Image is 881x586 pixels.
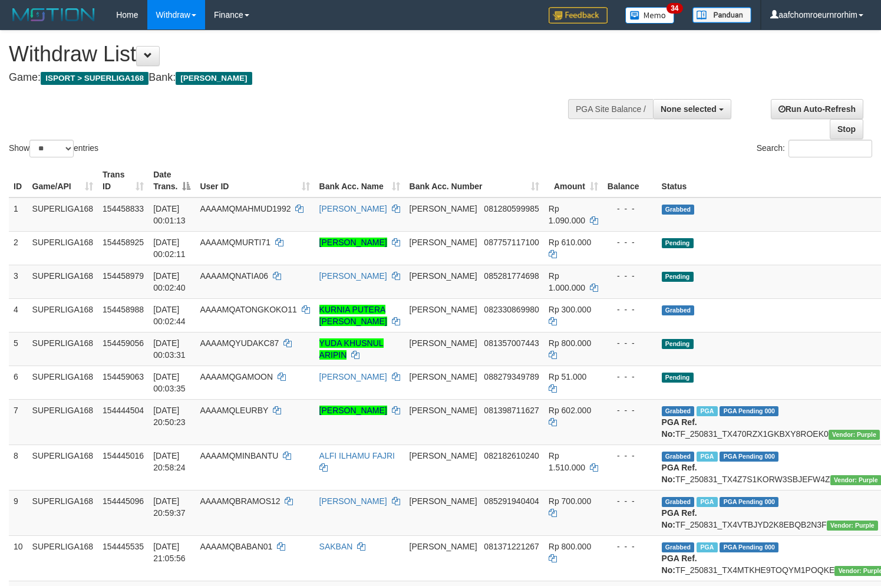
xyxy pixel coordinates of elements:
a: [PERSON_NAME] [319,204,387,213]
input: Search: [788,140,872,157]
span: PGA Pending [720,497,778,507]
span: Rp 602.000 [549,406,591,415]
span: ISPORT > SUPERLIGA168 [41,72,149,85]
span: 154458988 [103,305,144,314]
th: Date Trans.: activate to sort column descending [149,164,195,197]
div: - - - [608,495,652,507]
td: 1 [9,197,28,232]
span: AAAAMQNATIA06 [200,271,268,281]
th: Bank Acc. Number: activate to sort column ascending [405,164,544,197]
h4: Game: Bank: [9,72,576,84]
td: 7 [9,399,28,445]
span: Rp 800.000 [549,338,591,348]
td: SUPERLIGA168 [28,265,98,298]
td: SUPERLIGA168 [28,399,98,445]
td: 3 [9,265,28,298]
img: Feedback.jpg [549,7,608,24]
th: Game/API: activate to sort column ascending [28,164,98,197]
div: - - - [608,450,652,462]
span: Grabbed [662,305,695,315]
span: [DATE] 21:05:56 [153,542,186,563]
span: Marked by aafheankoy [697,452,717,462]
span: Grabbed [662,406,695,416]
span: [DATE] 20:50:23 [153,406,186,427]
b: PGA Ref. No: [662,554,697,575]
a: Run Auto-Refresh [771,99,863,119]
span: AAAAMQBRAMOS12 [200,496,280,506]
div: - - - [608,203,652,215]
span: 154444504 [103,406,144,415]
b: PGA Ref. No: [662,463,697,484]
span: Pending [662,272,694,282]
th: Balance [603,164,657,197]
span: Copy 081357007443 to clipboard [484,338,539,348]
span: Rp 1.090.000 [549,204,585,225]
span: Grabbed [662,205,695,215]
a: [PERSON_NAME] [319,271,387,281]
a: ALFI ILHAMU FAJRI [319,451,395,460]
a: [PERSON_NAME] [319,406,387,415]
span: Rp 1.000.000 [549,271,585,292]
span: [PERSON_NAME] [410,305,477,314]
span: [PERSON_NAME] [410,271,477,281]
div: PGA Site Balance / [568,99,653,119]
span: Pending [662,238,694,248]
span: Marked by aafheankoy [697,542,717,552]
label: Search: [757,140,872,157]
a: [PERSON_NAME] [319,372,387,381]
span: [PERSON_NAME] [176,72,252,85]
label: Show entries [9,140,98,157]
span: Copy 082330869980 to clipboard [484,305,539,314]
span: AAAAMQGAMOON [200,372,273,381]
span: [PERSON_NAME] [410,496,477,506]
b: PGA Ref. No: [662,417,697,439]
div: - - - [608,541,652,552]
span: Rp 700.000 [549,496,591,506]
span: AAAAMQMAHMUD1992 [200,204,291,213]
th: Trans ID: activate to sort column ascending [98,164,149,197]
span: [DATE] 00:03:35 [153,372,186,393]
td: SUPERLIGA168 [28,535,98,581]
button: None selected [653,99,731,119]
span: Rp 1.510.000 [549,451,585,472]
span: PGA Pending [720,542,778,552]
span: Rp 51.000 [549,372,587,381]
span: 154445535 [103,542,144,551]
td: 9 [9,490,28,535]
div: - - - [608,337,652,349]
td: 2 [9,231,28,265]
span: Copy 087757117100 to clipboard [484,238,539,247]
span: 154445016 [103,451,144,460]
a: YUDA KHUSNUL ARIPIN [319,338,384,360]
span: Copy 085291940404 to clipboard [484,496,539,506]
a: [PERSON_NAME] [319,496,387,506]
th: Amount: activate to sort column ascending [544,164,603,197]
span: Grabbed [662,452,695,462]
div: - - - [608,270,652,282]
div: - - - [608,236,652,248]
td: 8 [9,445,28,490]
span: AAAAMQBABAN01 [200,542,272,551]
span: AAAAMQLEURBY [200,406,268,415]
span: [DATE] 20:58:24 [153,451,186,472]
span: [DATE] 20:59:37 [153,496,186,518]
a: Stop [830,119,863,139]
span: Copy 081398711627 to clipboard [484,406,539,415]
span: [DATE] 00:03:31 [153,338,186,360]
span: Copy 085281774698 to clipboard [484,271,539,281]
span: [PERSON_NAME] [410,338,477,348]
span: Rp 610.000 [549,238,591,247]
img: MOTION_logo.png [9,6,98,24]
td: SUPERLIGA168 [28,197,98,232]
span: 34 [666,3,682,14]
a: KURNIA PUTERA [PERSON_NAME] [319,305,387,326]
span: Pending [662,373,694,383]
span: AAAAMQATONGKOKO11 [200,305,296,314]
img: panduan.png [692,7,751,23]
h1: Withdraw List [9,42,576,66]
span: Vendor URL: https://trx4.1velocity.biz [827,521,878,531]
span: Copy 082182610240 to clipboard [484,451,539,460]
span: Copy 081371221267 to clipboard [484,542,539,551]
span: AAAAMQYUDAKC87 [200,338,279,348]
span: 154458925 [103,238,144,247]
